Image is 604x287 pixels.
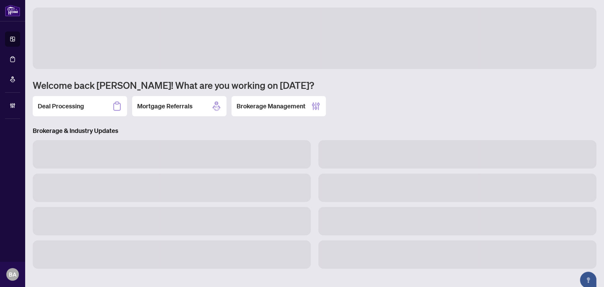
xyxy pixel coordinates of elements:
h2: Mortgage Referrals [137,102,193,111]
img: logo [5,5,20,16]
h1: Welcome back [PERSON_NAME]! What are you working on [DATE]? [33,79,596,91]
h3: Brokerage & Industry Updates [33,126,596,135]
span: BA [9,270,17,279]
h2: Brokerage Management [237,102,305,111]
button: Open asap [579,265,598,284]
h2: Deal Processing [38,102,84,111]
